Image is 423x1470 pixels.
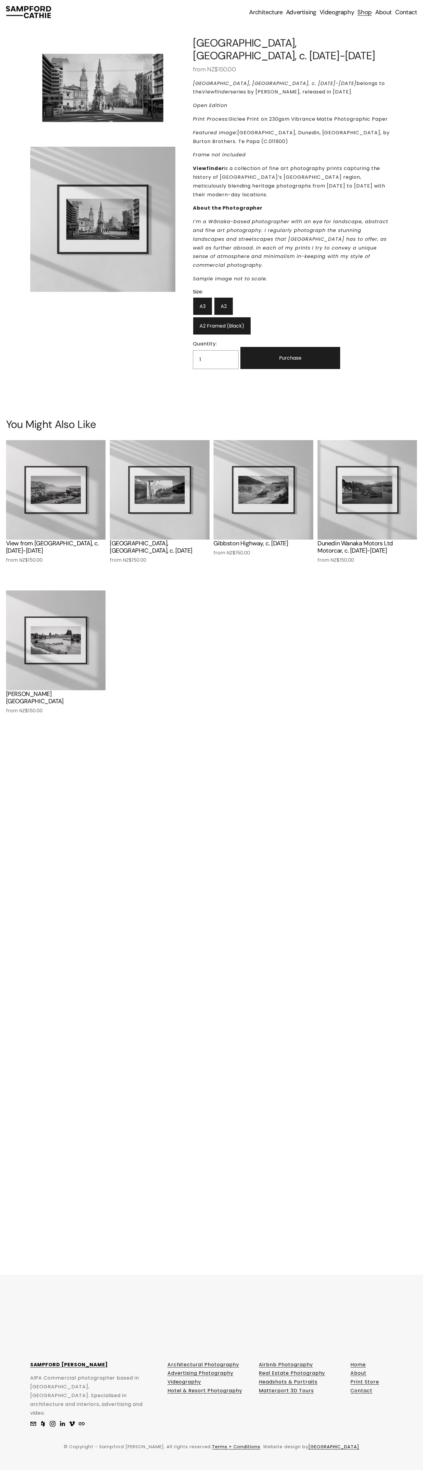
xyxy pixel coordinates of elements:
a: Videography [320,8,354,16]
a: Matterport 3D Tours [259,1387,314,1395]
a: folder dropdown [286,8,316,16]
a: About [350,1369,366,1378]
em: Frame not included [193,151,246,158]
div: View from [GEOGRAPHIC_DATA], c. [DATE]-[DATE] [6,540,106,554]
a: Fernhill, Queenstown, c. 1926 [110,440,209,565]
a: Home [350,1361,366,1369]
em: I’m a Wānaka-based photographer with an eye for landscape, abstract and fine art photography. I r... [193,218,388,269]
em: Print Process: [193,116,228,122]
img: Sampford Cathie Photo + Video [6,6,51,18]
div: Gibbston Highway, c. [DATE] [213,540,288,547]
a: Sampford Cathie [69,1421,75,1427]
a: Houzz [40,1421,46,1427]
div: Gallery [30,37,175,292]
div: Dunedin Wanaka Motors Ltd Motorcar, c. [DATE]-[DATE] [317,540,417,554]
a: About [375,8,392,16]
em: [GEOGRAPHIC_DATA], [GEOGRAPHIC_DATA], c. [DATE]-[DATE] [193,80,356,87]
a: View from Wānaka Hill Lookout, c. 1900-1930 [6,440,106,565]
div: from NZ$150.00 [6,557,106,564]
a: folder dropdown [249,8,282,16]
strong: Viewfinder [193,165,224,172]
div: from NZ$150.00 [193,66,393,73]
div: [GEOGRAPHIC_DATA], [GEOGRAPHIC_DATA], c. [DATE] [110,540,209,554]
a: Contact [395,8,417,16]
strong: About the Photographer [193,204,262,211]
input: Quantity [193,350,239,369]
a: Shop [357,8,372,16]
div: Size: [193,288,293,296]
a: Gibbston Highway, c. 1912 [213,440,313,557]
a: URL [79,1421,85,1427]
div: from NZ$150.00 [317,557,417,564]
a: Advertising Photography [168,1369,233,1378]
a: [GEOGRAPHIC_DATA] [308,1443,359,1451]
p: is a collection of fine art photography prints capturing the history of [GEOGRAPHIC_DATA]’s [GEOG... [193,164,393,199]
p: © Copyright - Sampford [PERSON_NAME]. All rights reserved. . Website design by [30,1443,393,1451]
em: Sample image not to scale. [193,275,267,282]
span: [GEOGRAPHIC_DATA] [308,1444,359,1450]
a: Albert Town River Crossing [6,590,106,715]
span: Purchase [279,354,301,362]
a: Architectural Photography [168,1361,239,1369]
span: Architecture [249,8,282,16]
em: Viewfinder [202,88,230,95]
a: Videography [168,1378,201,1387]
em: Open Edition [193,102,227,109]
strong: SAMPFORD [PERSON_NAME] [30,1361,108,1368]
label: Quantity: [193,340,239,348]
p: belongs to the series by [PERSON_NAME], released in [DATE]. [193,79,393,97]
a: Airbnb Photography [259,1361,313,1369]
h1: [GEOGRAPHIC_DATA], [GEOGRAPHIC_DATA], c. [DATE]-[DATE] [193,37,393,62]
a: Hotel & Resort Photography [168,1387,242,1395]
a: Headshots & Portraits [259,1378,317,1387]
a: Real Estate Photography [259,1369,325,1378]
a: SAMPFORD [PERSON_NAME] [30,1361,108,1369]
iframe: Secure payment input frame [192,75,394,76]
label: A2 [214,297,233,315]
span: Advertising [286,8,316,16]
a: Terms + Conditions [212,1443,260,1451]
label: A3 [193,297,212,315]
span: [GEOGRAPHIC_DATA], Dunedin, [GEOGRAPHIC_DATA], by Burton Brothers. Te Papa (C.011900) [193,129,389,145]
a: Sampford Cathie [50,1421,56,1427]
div: [PERSON_NAME][GEOGRAPHIC_DATA] [6,690,106,705]
a: sam@sampfordcathie.com [30,1421,36,1427]
a: Contact [350,1387,373,1395]
label: A2 Framed (Black) [193,317,251,335]
div: from NZ$150.00 [6,707,106,714]
p: AIPA Commercial photographer based in [GEOGRAPHIC_DATA], [GEOGRAPHIC_DATA]. Specialised in archit... [30,1374,149,1417]
div: from NZ$150.00 [110,557,209,564]
h2: You Might Also Like [6,418,417,430]
a: Print Store [350,1378,379,1387]
button: Purchase [240,347,340,369]
a: Dunedin Wanaka Motors Ltd Motorcar, c. 1925-1930 [317,440,417,565]
p: Giclee Print on 230gsm Vibrance Matte Photographic Paper [193,115,393,124]
div: from NZ$150.00 [213,549,288,557]
em: Featured Image: [193,129,237,136]
a: Sampford Cathie [59,1421,65,1427]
